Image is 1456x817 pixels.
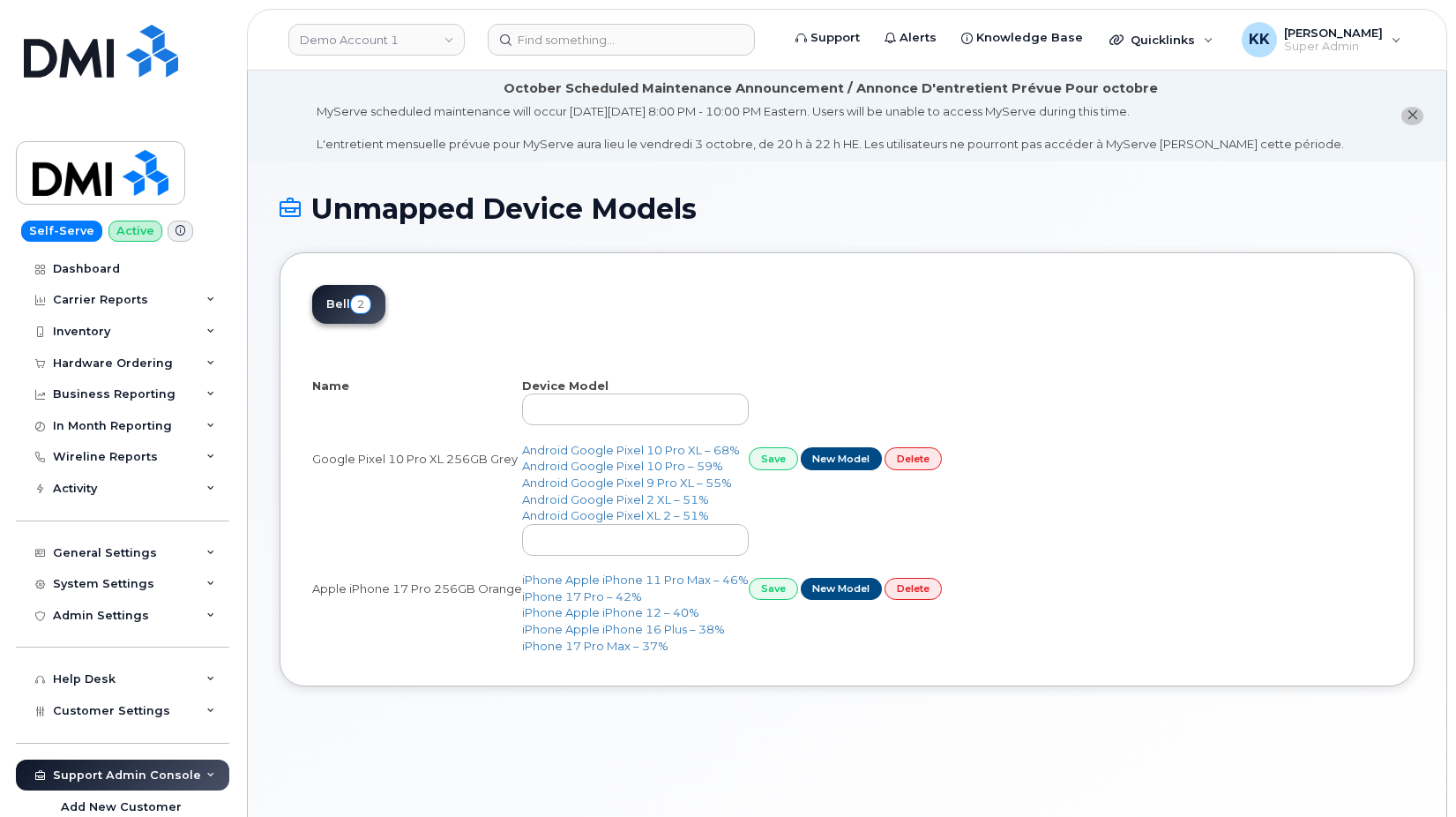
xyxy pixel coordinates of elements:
[522,378,749,394] th: Device Model
[522,605,699,619] a: iPhone Apple iPhone 12 – 40%
[317,103,1344,153] div: MyServe scheduled maintenance will occur [DATE][DATE] 8:00 PM - 10:00 PM Eastern. Users will be u...
[749,578,798,600] a: Save
[885,578,942,600] a: Delete
[312,524,522,654] td: Apple iPhone 17 Pro 256GB Orange
[350,295,371,314] span: 2
[885,447,942,469] a: Delete
[522,443,740,457] a: Android Google Pixel 10 Pro XL – 68%
[801,578,883,600] a: New Model
[522,508,709,522] a: Android Google Pixel XL 2 – 51%
[280,193,1415,224] h1: Unmapped Device Models
[749,447,798,469] a: Save
[522,589,642,603] a: iPhone 17 Pro – 42%
[522,622,725,636] a: iPhone Apple iPhone 16 Plus – 38%
[522,459,723,473] a: Android Google Pixel 10 Pro – 59%
[312,378,522,394] th: Name
[312,285,385,324] a: Bell2
[312,394,522,523] td: Google Pixel 10 Pro XL 256GB Grey
[522,573,749,587] a: iPhone Apple iPhone 11 Pro Max – 46%
[801,447,883,469] a: New Model
[522,639,668,653] a: iPhone 17 Pro Max – 37%
[1401,107,1423,125] button: close notification
[522,492,709,506] a: Android Google Pixel 2 XL – 51%
[504,79,1158,98] div: October Scheduled Maintenance Announcement / Annonce D'entretient Prévue Pour octobre
[522,476,732,490] a: Android Google Pixel 9 Pro XL – 55%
